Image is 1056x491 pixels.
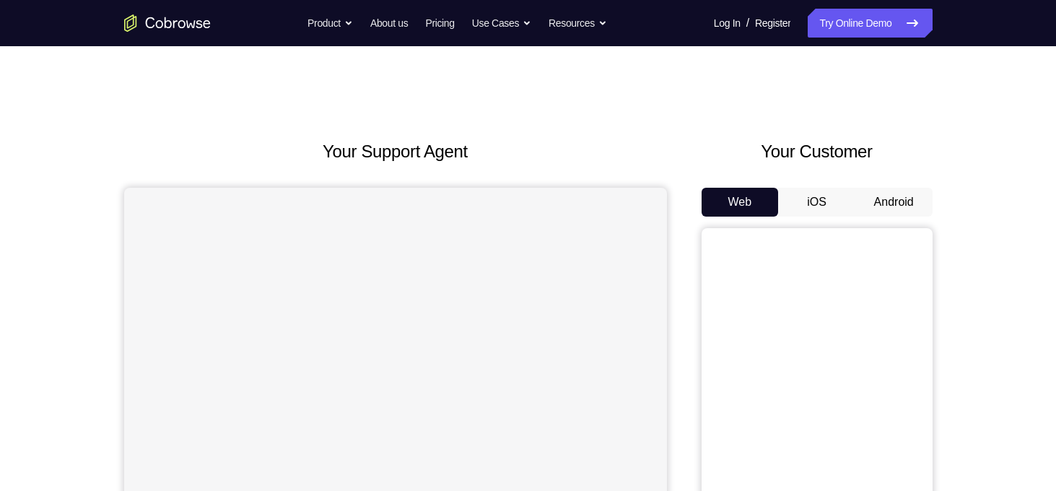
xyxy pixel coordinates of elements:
[702,139,933,165] h2: Your Customer
[855,188,933,217] button: Android
[549,9,607,38] button: Resources
[746,14,749,32] span: /
[124,14,211,32] a: Go to the home page
[714,9,741,38] a: Log In
[778,188,855,217] button: iOS
[755,9,790,38] a: Register
[702,188,779,217] button: Web
[425,9,454,38] a: Pricing
[472,9,531,38] button: Use Cases
[370,9,408,38] a: About us
[808,9,932,38] a: Try Online Demo
[124,139,667,165] h2: Your Support Agent
[307,9,353,38] button: Product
